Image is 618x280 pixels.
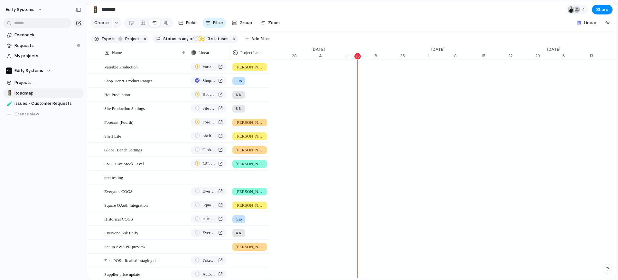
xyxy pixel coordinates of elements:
[104,63,138,70] span: Variable Production
[202,147,216,153] span: Global Bench Settings
[14,42,75,49] span: Requests
[3,51,84,61] a: My projects
[3,109,84,119] button: Create view
[236,64,264,70] span: [PERSON_NAME]
[202,64,216,70] span: Variable Production
[7,100,11,107] div: 🧪
[104,270,140,278] span: Supplier price update
[535,53,543,59] div: 29
[3,99,84,108] div: 🧪Issues - Customer Requests
[589,53,616,59] div: 13
[229,18,255,28] button: Group
[202,133,216,139] span: Shelf Life
[251,36,270,42] span: Add filter
[236,244,264,250] span: [PERSON_NAME]
[3,30,84,40] a: Feedback
[104,118,134,126] span: Forecast (Fourth)
[268,20,280,26] span: Zoom
[236,216,242,222] span: Gio
[3,88,84,98] div: 🚦Roadmap
[236,92,242,98] span: KK
[14,53,81,59] span: My projects
[236,202,264,209] span: [PERSON_NAME]
[104,187,133,195] span: Everyone COGS
[307,46,329,53] span: [DATE]
[202,77,216,84] span: Shop Tier & Product Ranges
[236,147,264,153] span: [PERSON_NAME]
[101,36,111,42] span: Type
[191,159,227,168] a: LSL - Live Stock Level
[6,90,12,96] button: 🚦
[191,118,227,126] a: Forecast (Fourth)
[7,89,11,97] div: 🚦
[90,18,112,28] button: Create
[354,53,361,59] div: 15
[239,20,252,26] span: Group
[213,20,223,26] span: Filter
[104,146,142,153] span: Global Bench Settings
[258,18,282,28] button: Zoom
[6,6,34,13] span: Edify Systems
[90,5,100,15] button: 🚦
[202,188,216,194] span: Everyone COGS
[582,6,587,13] span: 4
[206,36,211,41] span: 3
[6,100,12,107] button: 🧪
[292,53,307,59] div: 28
[191,270,227,278] a: Auto-update default supplier pricing
[427,53,454,59] div: 1
[176,18,200,28] button: Fields
[191,104,227,113] a: Site Production Settings
[574,18,599,28] button: Linear
[14,32,81,38] span: Feedback
[77,42,81,49] span: 6
[191,215,227,223] a: Historical COGS
[3,41,84,50] a: Requests6
[104,132,121,140] span: Shelf Life
[202,119,216,125] span: Forecast (Fourth)
[202,230,216,236] span: Everyone Ask Edify
[236,188,264,195] span: [PERSON_NAME]
[191,187,227,195] a: Everyone COGS
[454,53,481,59] div: 8
[14,90,81,96] span: Roadmap
[104,174,123,181] span: pret testing
[400,53,427,59] div: 25
[202,105,216,112] span: Site Production Settings
[584,20,596,26] span: Linear
[481,53,508,59] div: 15
[236,133,264,140] span: [PERSON_NAME]
[3,78,84,87] a: Projects
[14,100,81,107] span: Issues - Customer Requests
[194,35,230,42] button: 3 statuses
[14,111,39,117] span: Create view
[206,36,229,42] span: statuses
[104,77,153,84] span: Shop Tier & Product Ranges
[104,104,145,112] span: Site Production Settings
[3,5,46,15] button: Edify Systems
[104,243,145,250] span: Set up AWS PR preview
[236,105,242,112] span: KK
[202,257,216,264] span: Fake POS - Realistic staging data
[3,66,84,76] button: Edify Systems
[202,91,216,98] span: Hot Production
[596,6,608,13] span: Share
[346,53,373,59] div: 11
[94,20,109,26] span: Create
[163,36,176,42] span: Status
[592,5,613,14] button: Share
[202,216,216,222] span: Historical COGS
[202,202,216,208] span: Square OAuth Integration
[191,256,227,265] a: Fake POS - Realistic staging data
[123,36,139,42] span: project
[265,53,292,59] div: 21
[373,53,400,59] div: 18
[191,90,227,99] a: Hot Production
[191,229,227,237] a: Everyone Ask Edify
[236,78,242,84] span: Gio
[104,201,148,209] span: Square OAuth Integration
[236,230,242,236] span: KK
[191,77,227,85] a: Shop Tier & Product Ranges
[181,36,193,42] span: any of
[104,229,138,236] span: Everyone Ask Edify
